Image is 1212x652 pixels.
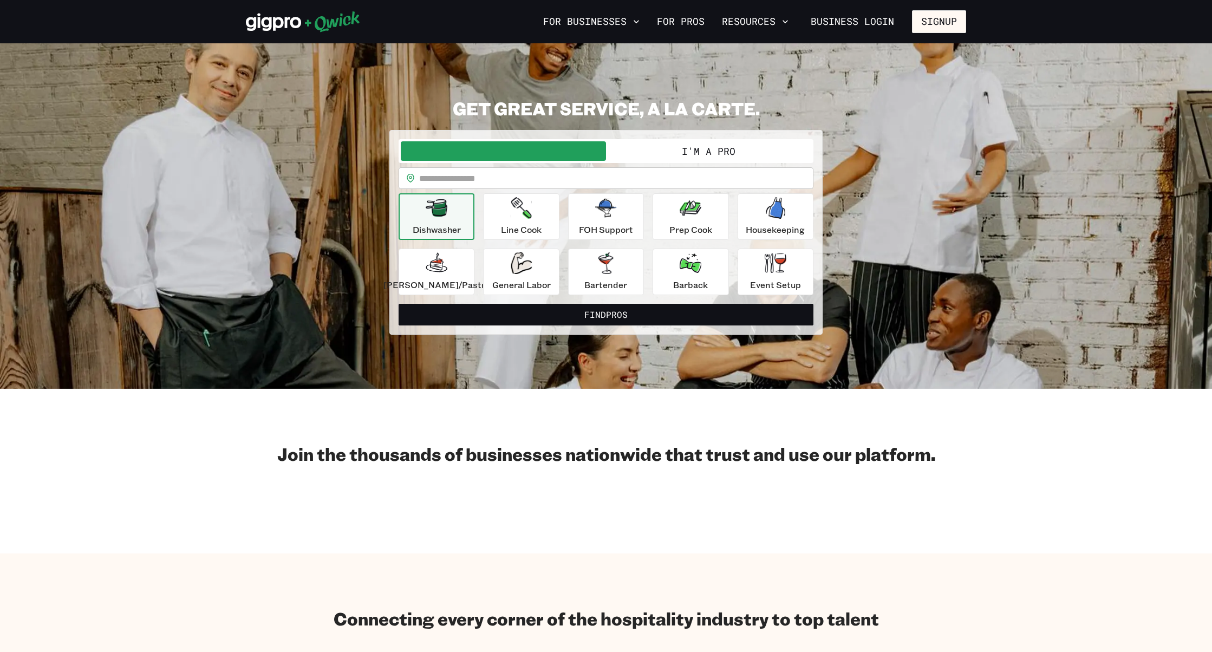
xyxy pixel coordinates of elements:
[802,10,903,33] a: Business Login
[568,193,644,240] button: FOH Support
[669,223,712,236] p: Prep Cook
[539,12,644,31] button: For Businesses
[413,223,461,236] p: Dishwasher
[568,249,644,295] button: Bartender
[606,141,811,161] button: I'm a Pro
[653,249,728,295] button: Barback
[738,249,813,295] button: Event Setup
[750,278,801,291] p: Event Setup
[738,193,813,240] button: Housekeeping
[483,193,559,240] button: Line Cook
[399,249,474,295] button: [PERSON_NAME]/Pastry
[673,278,708,291] p: Barback
[653,12,709,31] a: For Pros
[746,223,805,236] p: Housekeeping
[334,608,879,629] h2: Connecting every corner of the hospitality industry to top talent
[653,193,728,240] button: Prep Cook
[718,12,793,31] button: Resources
[483,249,559,295] button: General Labor
[383,278,490,291] p: [PERSON_NAME]/Pastry
[246,443,966,465] h2: Join the thousands of businesses nationwide that trust and use our platform.
[584,278,627,291] p: Bartender
[492,278,551,291] p: General Labor
[912,10,966,33] button: Signup
[579,223,633,236] p: FOH Support
[399,304,813,325] button: FindPros
[389,97,823,119] h2: GET GREAT SERVICE, A LA CARTE.
[401,141,606,161] button: I'm a Business
[501,223,542,236] p: Line Cook
[399,193,474,240] button: Dishwasher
